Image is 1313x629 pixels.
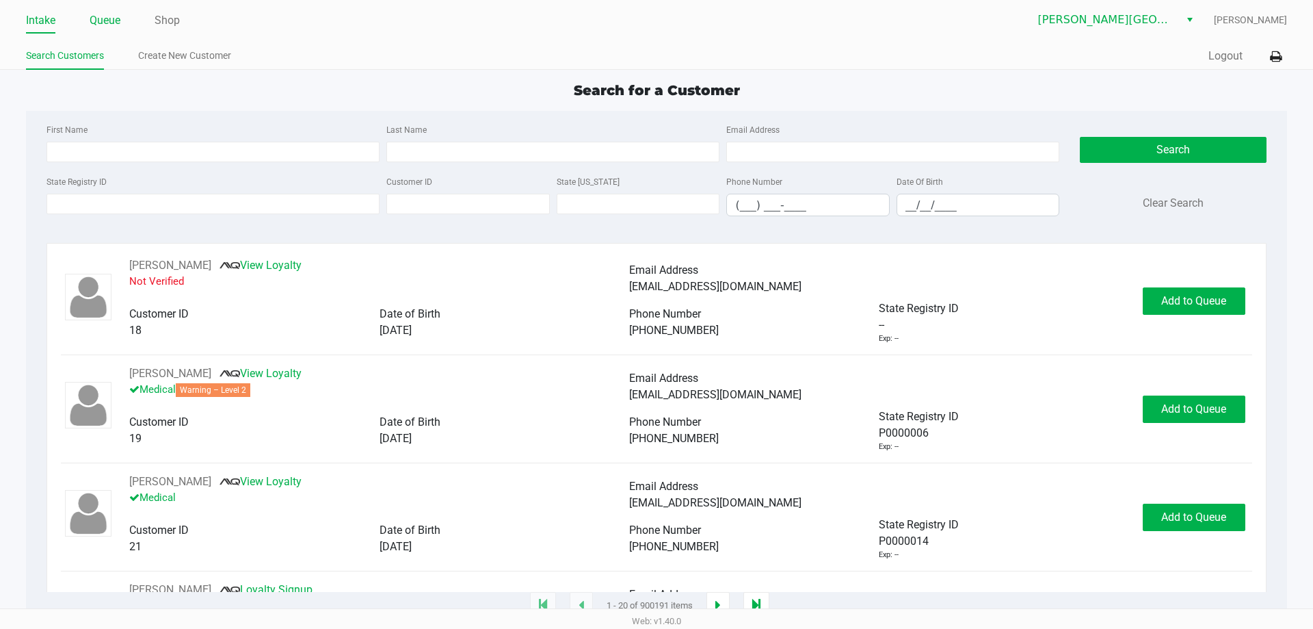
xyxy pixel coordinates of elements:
[129,524,189,537] span: Customer ID
[726,124,780,136] label: Email Address
[897,176,943,188] label: Date Of Birth
[629,540,719,553] span: [PHONE_NUMBER]
[380,540,412,553] span: [DATE]
[570,592,593,619] app-submit-button: Previous
[90,11,120,30] a: Queue
[629,264,698,277] span: Email Address
[629,524,701,537] span: Phone Number
[1214,13,1287,27] span: [PERSON_NAME]
[26,11,55,30] a: Intake
[879,550,899,561] div: Exp: --
[380,324,412,337] span: [DATE]
[574,82,740,99] span: Search for a Customer
[220,367,302,380] a: View Loyalty
[879,317,884,333] span: --
[129,490,629,506] p: Medical
[380,524,440,537] span: Date of Birth
[155,11,180,30] a: Shop
[1161,511,1226,524] span: Add to Queue
[629,588,698,601] span: Email Address
[879,425,929,441] span: P0000006
[632,616,681,626] span: Web: v1.40.0
[629,415,701,428] span: Phone Number
[129,257,211,274] button: See customer info
[607,599,693,613] span: 1 - 20 of 900191 items
[380,432,412,445] span: [DATE]
[386,124,427,136] label: Last Name
[380,307,440,320] span: Date of Birth
[1143,287,1245,315] button: Add to Queue
[726,194,890,216] kendo-maskedtextbox: Format: (999) 999-9999
[557,176,620,188] label: State [US_STATE]
[47,176,107,188] label: State Registry ID
[879,441,899,453] div: Exp: --
[220,583,313,596] a: Loyalty Signup
[129,382,629,398] p: Medical
[629,388,801,401] span: [EMAIL_ADDRESS][DOMAIN_NAME]
[1161,294,1226,307] span: Add to Queue
[1208,48,1243,64] button: Logout
[129,365,211,382] button: See customer info
[129,274,629,290] p: Not Verified
[727,194,889,216] input: Format: (999) 999-9999
[629,372,698,385] span: Email Address
[897,194,1059,216] input: Format: MM/DD/YYYY
[1143,195,1204,211] button: Clear Search
[47,124,88,136] label: First Name
[1038,12,1171,28] span: [PERSON_NAME][GEOGRAPHIC_DATA]
[1143,504,1245,531] button: Add to Queue
[129,432,142,445] span: 19
[879,410,959,423] span: State Registry ID
[129,307,189,320] span: Customer ID
[129,540,142,553] span: 21
[380,415,440,428] span: Date of Birth
[897,194,1060,216] kendo-maskedtextbox: Format: MM/DD/YYYY
[879,518,959,531] span: State Registry ID
[629,307,701,320] span: Phone Number
[129,415,189,428] span: Customer ID
[26,47,104,64] a: Search Customers
[129,582,211,598] button: See customer info
[1161,402,1226,415] span: Add to Queue
[879,533,929,550] span: P0000014
[176,383,250,397] span: Warning – Level 2
[1143,396,1245,423] button: Add to Queue
[386,176,432,188] label: Customer ID
[706,592,730,619] app-submit-button: Next
[743,592,769,619] app-submit-button: Move to last page
[629,496,801,509] span: [EMAIL_ADDRESS][DOMAIN_NAME]
[1180,8,1199,32] button: Select
[129,474,211,490] button: See customer info
[629,432,719,445] span: [PHONE_NUMBER]
[726,176,782,188] label: Phone Number
[629,480,698,493] span: Email Address
[879,333,899,345] div: Exp: --
[629,280,801,293] span: [EMAIL_ADDRESS][DOMAIN_NAME]
[220,259,302,272] a: View Loyalty
[629,324,719,337] span: [PHONE_NUMBER]
[220,475,302,488] a: View Loyalty
[138,47,231,64] a: Create New Customer
[129,324,142,337] span: 18
[1080,137,1266,163] button: Search
[879,302,959,315] span: State Registry ID
[530,592,556,619] app-submit-button: Move to first page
